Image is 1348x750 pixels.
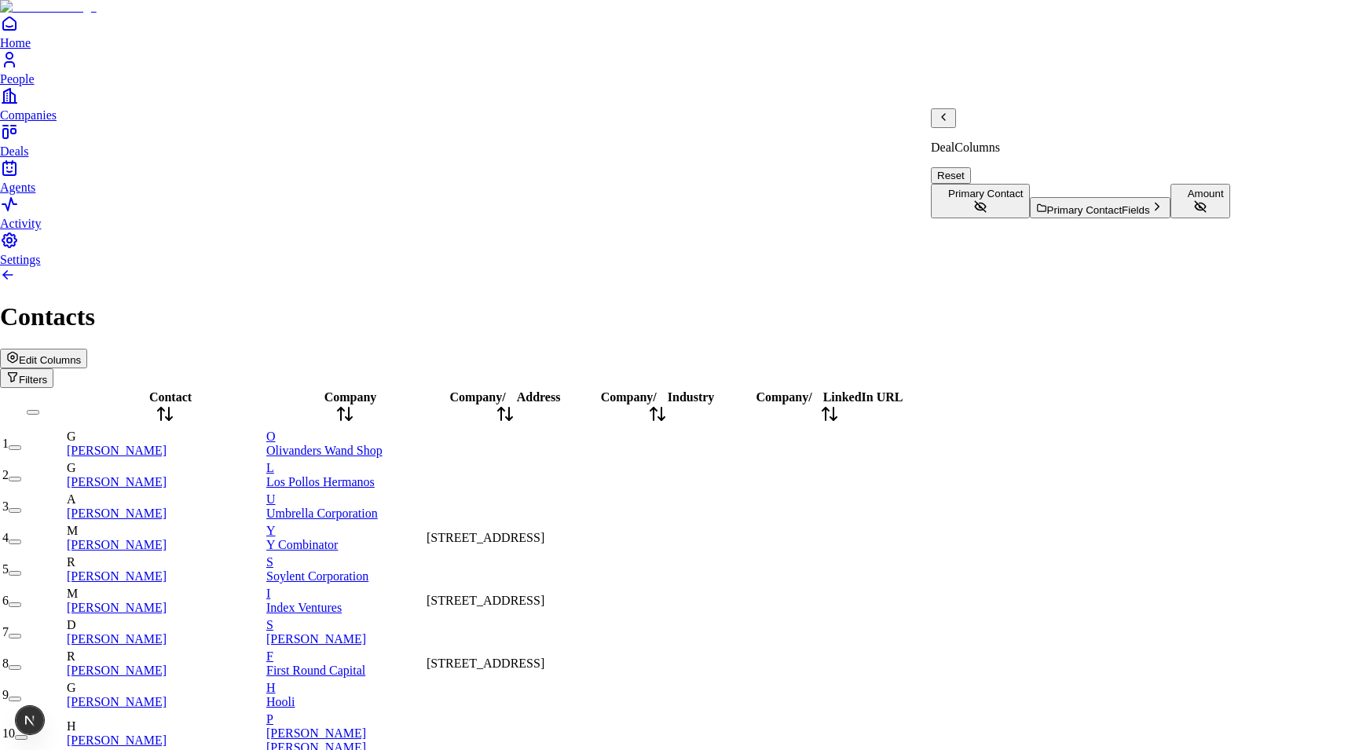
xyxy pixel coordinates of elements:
[948,188,1024,199] span: Primary Contact
[931,108,956,128] button: Back
[1047,204,1150,216] span: Primary Contact Fields
[931,141,1230,155] p: Deal Columns
[1030,197,1170,218] button: Primary ContactFields
[931,167,971,184] button: Reset
[1188,188,1224,199] span: Amount
[931,184,1030,218] button: Primary Contact
[1170,184,1230,218] button: Amount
